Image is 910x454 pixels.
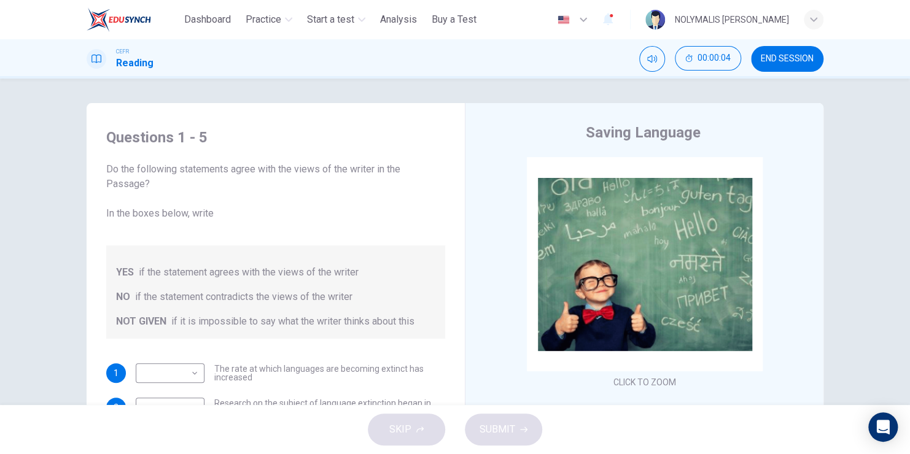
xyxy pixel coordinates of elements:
span: YES [116,265,134,280]
span: END SESSION [761,54,814,64]
span: 2 [114,403,119,412]
button: Analysis [375,9,422,31]
img: ELTC logo [87,7,151,32]
span: if the statement agrees with the views of the writer [139,265,359,280]
span: CEFR [116,47,129,56]
span: Start a test [307,12,354,27]
span: NO [116,290,130,304]
button: 00:00:04 [675,46,741,71]
button: Dashboard [179,9,236,31]
span: Buy a Test [432,12,476,27]
div: NOLYMALIS [PERSON_NAME] [675,12,789,27]
div: Mute [639,46,665,72]
div: Open Intercom Messenger [868,412,898,442]
span: Analysis [380,12,417,27]
span: 1 [114,369,119,377]
span: NOT GIVEN [116,314,166,329]
button: Practice [241,9,297,31]
h4: Saving Language [586,123,701,142]
span: 00:00:04 [698,53,731,63]
span: if it is impossible to say what the writer thinks about this [171,314,414,329]
div: Hide [675,46,741,72]
span: Research on the subject of language extinction began in the 1990s [214,399,445,416]
h1: Reading [116,56,154,71]
img: Profile picture [645,10,665,29]
button: Buy a Test [427,9,481,31]
span: Dashboard [184,12,231,27]
img: en [556,15,571,25]
a: ELTC logo [87,7,179,32]
span: if the statement contradicts the views of the writer [135,290,352,304]
button: END SESSION [751,46,823,72]
span: Practice [246,12,281,27]
span: The rate at which languages are becoming extinct has increased [214,364,445,382]
span: Do the following statements agree with the views of the writer in the Passage? In the boxes below... [106,162,445,221]
button: Start a test [302,9,370,31]
h4: Questions 1 - 5 [106,128,445,147]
